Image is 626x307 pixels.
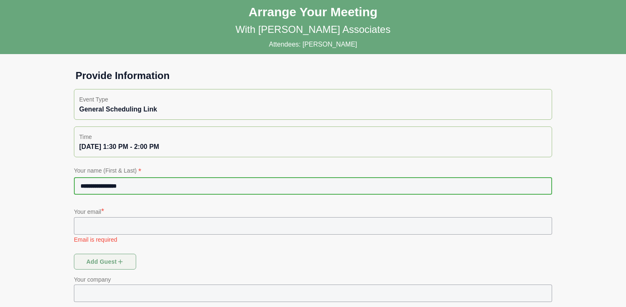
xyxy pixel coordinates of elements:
span: Add guest [86,254,125,270]
p: Your email [74,205,552,217]
p: Event Type [79,94,547,104]
p: Your name (First & Last) [74,166,552,177]
button: Add guest [74,254,136,270]
div: [DATE] 1:30 PM - 2:00 PM [79,142,547,152]
h1: Arrange Your Meeting [249,5,378,20]
p: Attendees: [PERSON_NAME] [269,40,357,50]
p: With [PERSON_NAME] Associates [235,23,390,36]
p: Email is required [74,235,552,244]
p: Your company [74,275,552,285]
h1: Provide Information [69,69,557,82]
p: Time [79,132,547,142]
div: General Scheduling Link [79,104,547,114]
